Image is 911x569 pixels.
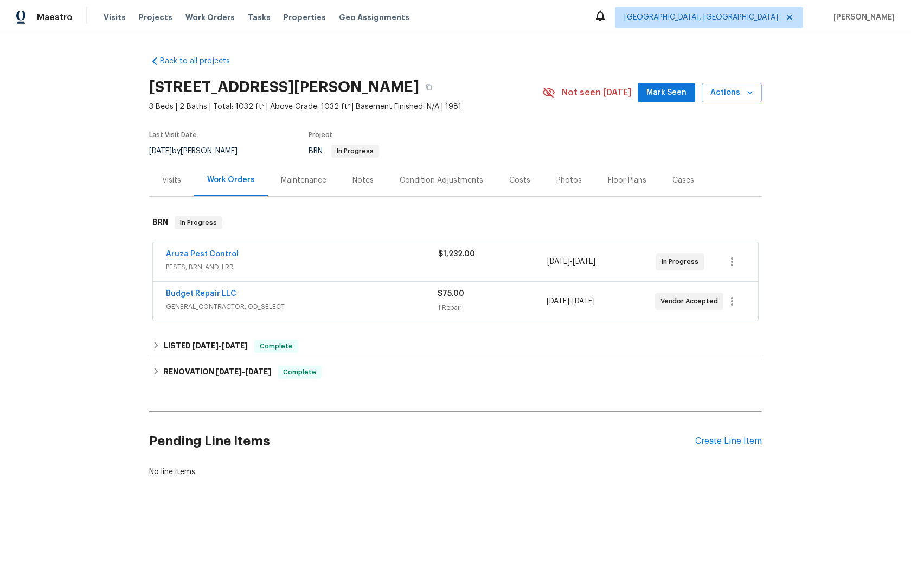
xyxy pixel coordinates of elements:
span: [DATE] [547,258,570,266]
div: Photos [556,175,582,186]
span: [DATE] [547,298,569,305]
span: $75.00 [438,290,464,298]
div: Notes [352,175,374,186]
div: Create Line Item [695,436,762,447]
span: Projects [139,12,172,23]
div: Visits [162,175,181,186]
span: [DATE] [573,258,595,266]
span: Properties [284,12,326,23]
button: Copy Address [419,77,439,97]
span: Complete [255,341,297,352]
span: In Progress [332,148,378,154]
span: - [216,368,271,376]
span: $1,232.00 [438,250,475,258]
a: Budget Repair LLC [166,290,236,298]
span: - [547,256,595,267]
span: Visits [104,12,126,23]
span: Vendor Accepted [660,296,722,307]
span: PESTS, BRN_AND_LRR [166,262,438,273]
button: Mark Seen [638,83,695,103]
span: In Progress [662,256,703,267]
span: 3 Beds | 2 Baths | Total: 1032 ft² | Above Grade: 1032 ft² | Basement Finished: N/A | 1981 [149,101,542,112]
h6: LISTED [164,340,248,353]
span: [GEOGRAPHIC_DATA], [GEOGRAPHIC_DATA] [624,12,778,23]
span: [PERSON_NAME] [829,12,895,23]
div: by [PERSON_NAME] [149,145,251,158]
span: - [193,342,248,350]
span: [DATE] [149,147,172,155]
div: Condition Adjustments [400,175,483,186]
span: [DATE] [572,298,595,305]
span: [DATE] [216,368,242,376]
span: Maestro [37,12,73,23]
span: BRN [309,147,379,155]
span: Last Visit Date [149,132,197,138]
button: Actions [702,83,762,103]
h2: [STREET_ADDRESS][PERSON_NAME] [149,82,419,93]
span: Geo Assignments [339,12,409,23]
span: - [547,296,595,307]
span: Mark Seen [646,86,687,100]
a: Back to all projects [149,56,253,67]
span: Project [309,132,332,138]
span: Complete [279,367,320,378]
span: In Progress [176,217,221,228]
span: [DATE] [193,342,219,350]
div: Costs [509,175,530,186]
span: Work Orders [185,12,235,23]
span: Actions [710,86,753,100]
div: LISTED [DATE]-[DATE]Complete [149,333,762,359]
div: 1 Repair [438,302,546,313]
span: [DATE] [222,342,248,350]
h6: BRN [152,216,168,229]
h6: RENOVATION [164,366,271,379]
a: Aruza Pest Control [166,250,239,258]
span: Tasks [248,14,271,21]
div: Maintenance [281,175,326,186]
span: [DATE] [245,368,271,376]
span: GENERAL_CONTRACTOR, OD_SELECT [166,301,438,312]
div: No line items. [149,467,762,477]
div: BRN In Progress [149,205,762,240]
div: RENOVATION [DATE]-[DATE]Complete [149,359,762,385]
h2: Pending Line Items [149,416,695,467]
div: Floor Plans [608,175,646,186]
div: Cases [672,175,694,186]
div: Work Orders [207,174,255,185]
span: Not seen [DATE] [562,87,631,98]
